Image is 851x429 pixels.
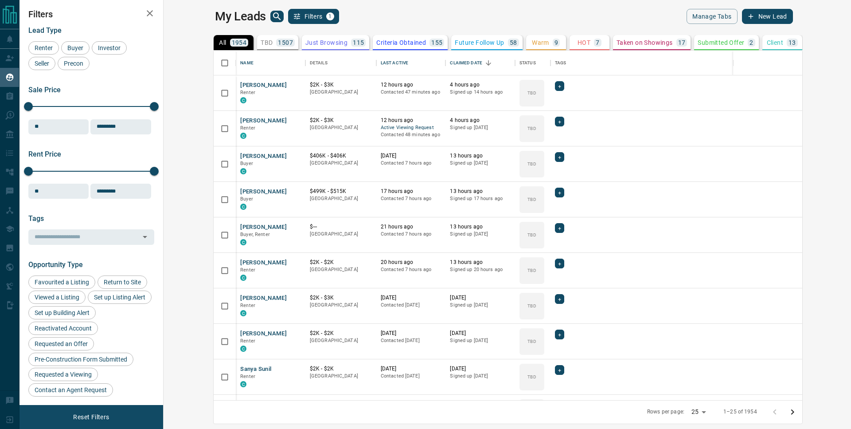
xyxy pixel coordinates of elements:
div: + [555,117,564,126]
p: Contacted 48 minutes ago [381,131,441,138]
div: + [555,81,564,91]
span: Reactivated Account [31,325,95,332]
button: [PERSON_NAME] [240,81,287,90]
span: + [558,117,561,126]
p: TBD [527,338,536,345]
p: 4 hours ago [450,81,511,89]
div: condos.ca [240,381,246,387]
p: [DATE] [381,152,441,160]
span: + [558,295,561,303]
p: [GEOGRAPHIC_DATA] [310,373,372,380]
span: Investor [95,44,124,51]
p: 21 hours ago [381,223,441,231]
span: + [558,188,561,197]
p: TBD [527,161,536,167]
div: Set up Listing Alert [88,291,152,304]
span: Renter [240,90,255,95]
span: Buyer [64,44,86,51]
p: [DATE] [381,294,441,302]
div: condos.ca [240,97,246,103]
p: Rows per page: [647,408,684,416]
p: Client [767,39,783,46]
p: Signed up [DATE] [450,124,511,131]
h2: Filters [28,9,154,20]
p: Signed up [DATE] [450,160,511,167]
p: [GEOGRAPHIC_DATA] [310,89,372,96]
div: Requested a Viewing [28,368,98,381]
p: 20 hours ago [381,259,441,266]
div: + [555,365,564,375]
p: 12 hours ago [381,81,441,89]
div: Favourited a Listing [28,276,95,289]
button: [PERSON_NAME] [240,223,287,232]
button: search button [270,11,284,22]
p: 17 [678,39,686,46]
div: condos.ca [240,204,246,210]
div: Claimed Date [450,51,482,75]
div: + [555,259,564,268]
p: Contacted [DATE] [381,373,441,380]
div: Last Active [381,51,408,75]
span: Sale Price [28,86,61,94]
span: Requested a Viewing [31,371,95,378]
button: New Lead [742,9,793,24]
span: + [558,330,561,339]
span: 1 [327,13,333,20]
span: Renter [240,303,255,308]
span: Renter [240,374,255,379]
p: 58 [510,39,517,46]
p: $2K - $3K [310,294,372,302]
div: Investor [92,41,127,55]
p: TBD [261,39,273,46]
span: Buyer, Renter [240,232,270,237]
button: Open [139,231,151,243]
p: Signed up 20 hours ago [450,266,511,273]
button: Go to next page [784,403,801,421]
button: Sort [482,57,495,69]
p: Taken on Showings [617,39,673,46]
button: [PERSON_NAME] [240,330,287,338]
div: 25 [688,405,709,418]
p: 12 hours ago [381,117,441,124]
p: 4 hours ago [450,117,511,124]
div: Precon [58,57,90,70]
span: + [558,153,561,161]
p: Signed up [DATE] [450,337,511,344]
div: Set up Building Alert [28,306,96,319]
p: Signed up [DATE] [450,373,511,380]
div: Details [310,51,328,75]
div: condos.ca [240,133,246,139]
p: [GEOGRAPHIC_DATA] [310,337,372,344]
p: 9 [554,39,558,46]
p: TBD [527,232,536,238]
p: 115 [353,39,364,46]
span: Renter [240,267,255,273]
span: Buyer [240,196,253,202]
div: Requested an Offer [28,337,94,350]
p: TBD [527,374,536,380]
div: Buyer [61,41,90,55]
div: Tags [555,51,566,75]
div: condos.ca [240,239,246,245]
span: Set up Building Alert [31,309,93,316]
span: Tags [28,214,44,223]
span: Renter [240,125,255,131]
p: [DATE] [450,365,511,373]
button: [PERSON_NAME] [240,259,287,267]
p: Contacted 7 hours ago [381,195,441,202]
div: Status [515,51,550,75]
div: condos.ca [240,346,246,352]
p: $406K - $406K [310,152,372,160]
p: Future Follow Up [455,39,504,46]
button: [PERSON_NAME] [240,117,287,125]
span: + [558,366,561,374]
button: Sanya Sunil [240,365,271,374]
p: [GEOGRAPHIC_DATA] [310,302,372,309]
p: $2K - $3K [310,81,372,89]
p: [GEOGRAPHIC_DATA] [310,266,372,273]
p: Contacted [DATE] [381,302,441,309]
p: Signed up [DATE] [450,302,511,309]
div: Claimed Date [445,51,515,75]
p: $2K - $2K [310,330,372,337]
p: Signed up 17 hours ago [450,195,511,202]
